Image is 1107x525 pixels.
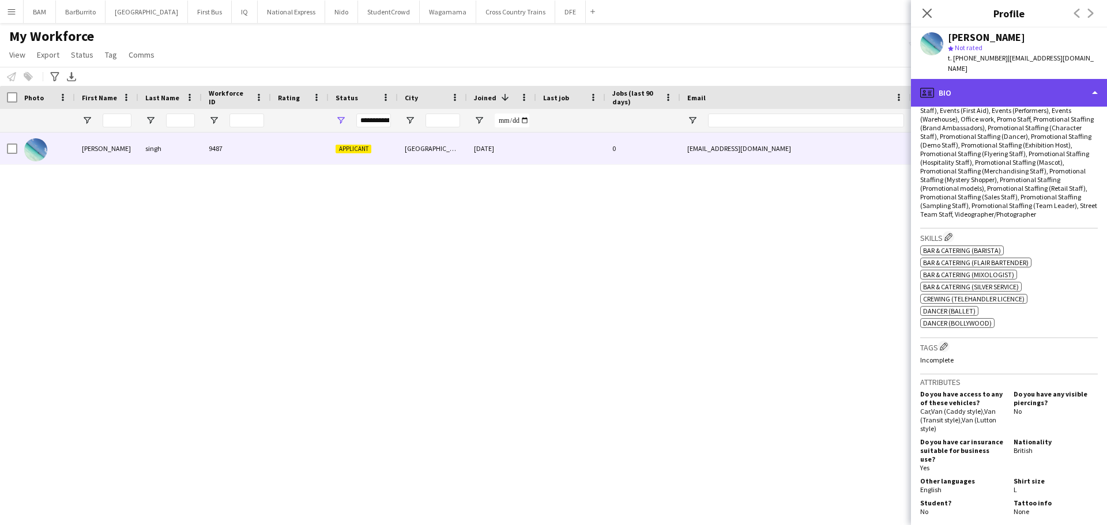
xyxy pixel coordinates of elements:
[920,477,1004,485] h5: Other languages
[920,485,942,494] span: English
[66,47,98,62] a: Status
[920,463,929,472] span: Yes
[405,115,415,126] button: Open Filter Menu
[948,54,1008,62] span: t. [PHONE_NUMBER]
[920,231,1098,243] h3: Skills
[911,79,1107,107] div: Bio
[1014,485,1017,494] span: L
[420,1,476,23] button: Wagamama
[920,498,1004,507] h5: Student?
[336,115,346,126] button: Open Filter Menu
[138,133,202,164] div: singh
[923,246,1001,255] span: Bar & Catering (Barista)
[920,71,1097,218] span: Adwalker Staff, Assistant Event Manager, Bar & Catering (Barista), Brand Ambassador, Crewing (Cre...
[209,115,219,126] button: Open Filter Menu
[209,89,250,106] span: Workforce ID
[920,437,1004,463] h5: Do you have car insurance suitable for business use?
[467,133,536,164] div: [DATE]
[1014,390,1098,407] h5: Do you have any visible piercings?
[105,50,117,60] span: Tag
[82,115,92,126] button: Open Filter Menu
[1014,498,1098,507] h5: Tattoo info
[955,43,982,52] span: Not rated
[931,407,984,416] span: Van (Caddy style) ,
[920,356,1098,364] p: Incomplete
[188,1,232,23] button: First Bus
[100,47,122,62] a: Tag
[9,50,25,60] span: View
[48,70,62,84] app-action-btn: Advanced filters
[229,114,264,127] input: Workforce ID Filter Input
[202,133,271,164] div: 9487
[923,282,1019,291] span: Bar & Catering (Silver service)
[398,133,467,164] div: [GEOGRAPHIC_DATA]
[106,1,188,23] button: [GEOGRAPHIC_DATA]
[145,93,179,102] span: Last Name
[65,70,78,84] app-action-btn: Export XLSX
[1014,407,1022,416] span: No
[920,390,1004,407] h5: Do you have access to any of these vehicles?
[687,93,706,102] span: Email
[336,93,358,102] span: Status
[166,114,195,127] input: Last Name Filter Input
[24,93,44,102] span: Photo
[555,1,586,23] button: DFE
[708,114,904,127] input: Email Filter Input
[612,89,660,106] span: Jobs (last 90 days)
[37,50,59,60] span: Export
[920,407,931,416] span: Car ,
[948,32,1025,43] div: [PERSON_NAME]
[75,133,138,164] div: [PERSON_NAME]
[124,47,159,62] a: Comms
[82,93,117,102] span: First Name
[923,319,992,327] span: Dancer (Bollywood)
[145,115,156,126] button: Open Filter Menu
[71,50,93,60] span: Status
[129,50,155,60] span: Comms
[278,93,300,102] span: Rating
[923,258,1029,267] span: Bar & Catering (Flair Bartender)
[24,1,56,23] button: BAM
[474,93,496,102] span: Joined
[1014,446,1033,455] span: British
[426,114,460,127] input: City Filter Input
[911,6,1107,21] h3: Profile
[920,377,1098,387] h3: Attributes
[232,1,258,23] button: IQ
[1014,437,1098,446] h5: Nationality
[9,28,94,45] span: My Workforce
[476,1,555,23] button: Cross Country Trains
[495,114,529,127] input: Joined Filter Input
[358,1,420,23] button: StudentCrowd
[405,93,418,102] span: City
[1014,477,1098,485] h5: Shirt size
[56,1,106,23] button: BarBurrito
[24,138,47,161] img: Jay m singh
[336,145,371,153] span: Applicant
[687,115,698,126] button: Open Filter Menu
[605,133,680,164] div: 0
[258,1,325,23] button: National Express
[948,54,1094,73] span: | [EMAIL_ADDRESS][DOMAIN_NAME]
[680,133,911,164] div: [EMAIL_ADDRESS][DOMAIN_NAME]
[923,294,1025,303] span: Crewing (Telehandler Licence)
[543,93,569,102] span: Last job
[920,507,928,516] span: No
[923,307,976,315] span: Dancer (Ballet)
[474,115,484,126] button: Open Filter Menu
[920,416,996,433] span: Van (Lutton style)
[5,47,30,62] a: View
[920,407,996,424] span: Van (Transit style) ,
[920,341,1098,353] h3: Tags
[32,47,64,62] a: Export
[1014,507,1029,516] span: None
[325,1,358,23] button: Nido
[103,114,131,127] input: First Name Filter Input
[923,270,1014,279] span: Bar & Catering (Mixologist)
